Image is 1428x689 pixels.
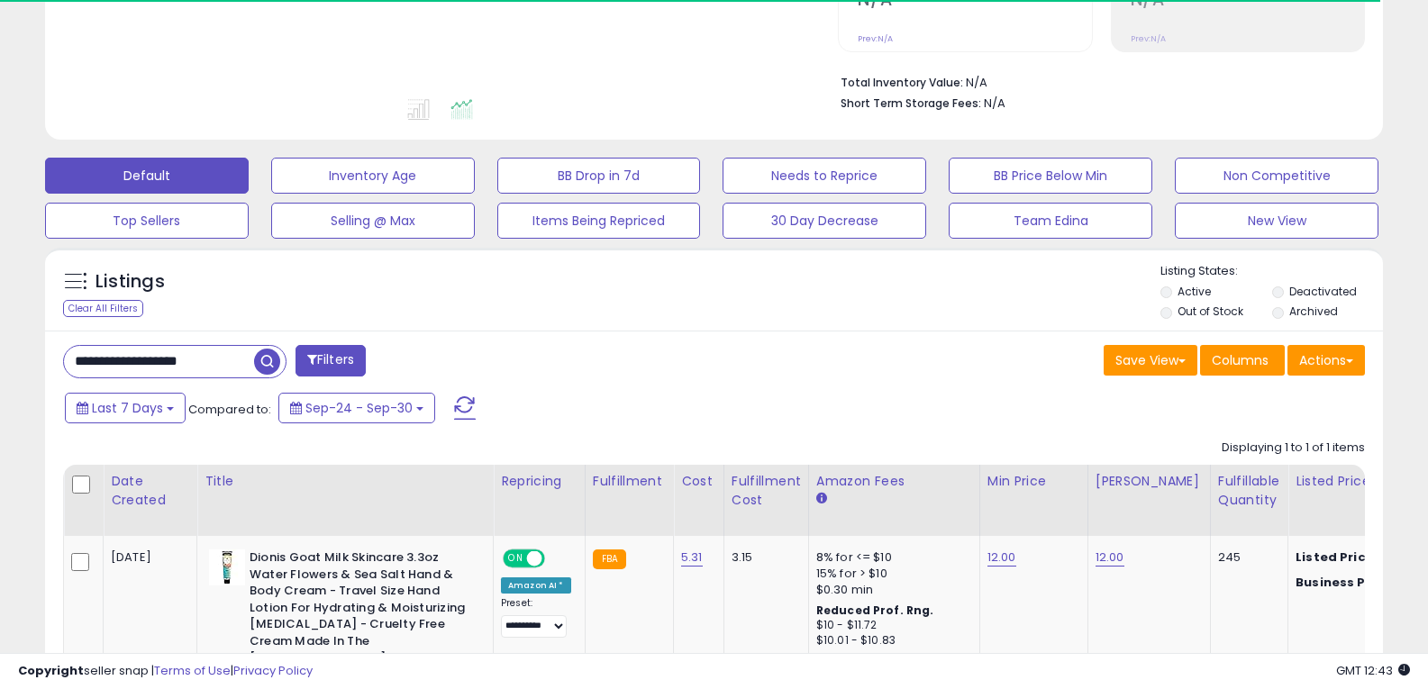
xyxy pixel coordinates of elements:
[497,158,701,194] button: BB Drop in 7d
[1175,203,1378,239] button: New View
[1296,574,1395,591] b: Business Price:
[45,203,249,239] button: Top Sellers
[987,548,1016,567] a: 12.00
[154,662,231,679] a: Terms of Use
[816,472,972,491] div: Amazon Fees
[723,158,926,194] button: Needs to Reprice
[1175,158,1378,194] button: Non Competitive
[816,549,966,566] div: 8% for <= $10
[209,549,245,585] img: 415TC61QJSL._SL40_.jpg
[1218,549,1274,566] div: 245
[1222,440,1365,457] div: Displaying 1 to 1 of 1 items
[816,491,827,507] small: Amazon Fees.
[949,203,1152,239] button: Team Edina
[816,582,966,598] div: $0.30 min
[205,472,486,491] div: Title
[681,548,703,567] a: 5.31
[271,158,475,194] button: Inventory Age
[1178,284,1211,299] label: Active
[542,551,571,567] span: OFF
[1289,284,1357,299] label: Deactivated
[732,549,795,566] div: 3.15
[296,345,366,376] button: Filters
[816,618,966,633] div: $10 - $11.72
[497,203,701,239] button: Items Being Repriced
[505,551,527,567] span: ON
[65,393,186,423] button: Last 7 Days
[593,472,666,491] div: Fulfillment
[501,577,571,594] div: Amazon AI *
[1218,472,1280,510] div: Fulfillable Quantity
[278,393,435,423] button: Sep-24 - Sep-30
[732,472,801,510] div: Fulfillment Cost
[271,203,475,239] button: Selling @ Max
[63,300,143,317] div: Clear All Filters
[18,662,84,679] strong: Copyright
[949,158,1152,194] button: BB Price Below Min
[1178,304,1243,319] label: Out of Stock
[305,399,413,417] span: Sep-24 - Sep-30
[111,472,189,510] div: Date Created
[1200,345,1285,376] button: Columns
[45,158,249,194] button: Default
[723,203,926,239] button: 30 Day Decrease
[816,566,966,582] div: 15% for > $10
[1289,304,1338,319] label: Archived
[1336,662,1410,679] span: 2025-10-8 12:43 GMT
[1287,345,1365,376] button: Actions
[1096,548,1124,567] a: 12.00
[987,472,1080,491] div: Min Price
[1104,345,1197,376] button: Save View
[96,269,165,295] h5: Listings
[593,549,626,569] small: FBA
[816,603,934,618] b: Reduced Prof. Rng.
[1212,351,1269,369] span: Columns
[233,662,313,679] a: Privacy Policy
[501,597,571,638] div: Preset:
[681,472,716,491] div: Cost
[1296,548,1378,566] b: Listed Price:
[18,663,313,680] div: seller snap | |
[501,472,578,491] div: Repricing
[1096,472,1203,491] div: [PERSON_NAME]
[1160,263,1383,280] p: Listing States:
[250,549,468,688] b: Dionis Goat Milk Skincare 3.3oz Water Flowers & Sea Salt Hand & Body Cream - Travel Size Hand Lot...
[92,399,163,417] span: Last 7 Days
[111,549,183,566] div: [DATE]
[188,401,271,418] span: Compared to:
[816,633,966,648] div: $10.01 - $10.83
